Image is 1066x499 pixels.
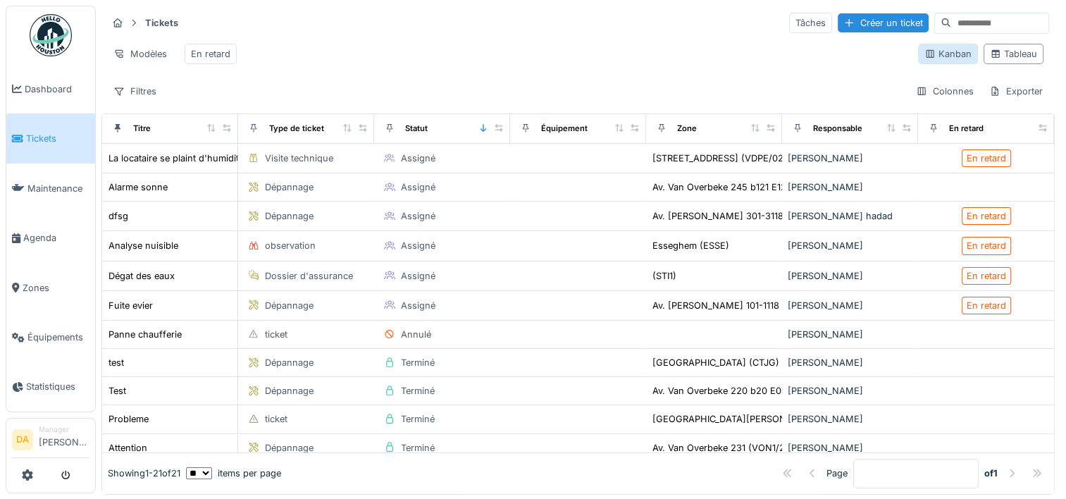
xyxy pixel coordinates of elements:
div: Annulé [401,328,431,341]
div: ticket [265,328,287,341]
div: Probleme [109,412,149,426]
div: Av. [PERSON_NAME] 301-3118 b196 E09 App 393 (FLO3/300/196) [652,209,938,223]
div: Panne chaufferie [109,328,182,341]
li: DA [12,429,33,450]
div: En retard [191,47,230,61]
div: Av. Van Overbeke 220 b20 E03 App 2 (VOP3/220/020) [652,384,891,398]
div: Assigné [401,209,435,223]
span: Dashboard [25,82,89,96]
div: [PERSON_NAME] [788,152,912,165]
div: [PERSON_NAME] [788,441,912,455]
div: [GEOGRAPHIC_DATA][PERSON_NAME] (STVI/043) [652,412,872,426]
div: Assigné [401,180,435,194]
div: Terminé [401,412,435,426]
div: En retard [949,123,984,135]
div: Zone [677,123,697,135]
div: (STI1) [652,269,676,283]
div: Av. [PERSON_NAME] 101-1118 b10 E03 App 132 (FLO1/100/010) [652,299,922,312]
a: Maintenance [6,164,95,213]
div: items per page [186,467,281,480]
span: Tickets [26,132,89,145]
div: En retard [967,269,1006,283]
div: dfsg [109,209,128,223]
a: Statistiques [6,362,95,412]
div: Av. Van Overbeke 231 (VON1/231) [652,441,798,455]
div: Terminé [401,441,435,455]
li: [PERSON_NAME] [39,424,89,455]
div: Tableau [990,47,1037,61]
div: Équipement [541,123,588,135]
div: [PERSON_NAME] [788,412,912,426]
div: Dossier d'assurance [265,269,353,283]
div: Alarme sonne [109,180,168,194]
span: Statistiques [26,380,89,393]
div: Assigné [401,269,435,283]
div: observation [265,239,316,252]
div: En retard [967,209,1006,223]
div: Dépannage [265,356,314,369]
div: Assigné [401,299,435,312]
div: [GEOGRAPHIC_DATA] (CTJG) [652,356,779,369]
div: Colonnes [910,81,980,101]
div: Assigné [401,239,435,252]
div: La locataire se plaint d'humidité [109,152,244,165]
div: Av. Van Overbeke 245 b121 E12 App 1 (VON3/245/121) [652,180,886,194]
div: [PERSON_NAME] hadad [788,209,912,223]
div: Dépannage [265,299,314,312]
span: Agenda [23,231,89,245]
div: Showing 1 - 21 of 21 [108,467,180,480]
div: [PERSON_NAME] [788,299,912,312]
div: En retard [967,152,1006,165]
div: Attention [109,441,147,455]
div: Page [826,467,848,480]
div: Terminé [401,384,435,398]
a: Agenda [6,213,95,262]
div: Tâches [789,13,832,33]
div: Manager [39,424,89,435]
div: Analyse nuisible [109,239,178,252]
a: Dashboard [6,64,95,113]
div: Kanban [924,47,972,61]
a: Zones [6,263,95,312]
div: test [109,356,124,369]
div: En retard [967,239,1006,252]
a: Tickets [6,113,95,163]
div: [STREET_ADDRESS] (VDPE/028/00K) [652,152,814,165]
div: Dépannage [265,209,314,223]
span: Zones [23,281,89,295]
div: Assigné [401,152,435,165]
div: Dépannage [265,441,314,455]
div: Fuite evier [109,299,153,312]
div: ticket [265,412,287,426]
div: [PERSON_NAME] [788,239,912,252]
div: Terminé [401,356,435,369]
div: [PERSON_NAME] [788,180,912,194]
div: [PERSON_NAME] [788,356,912,369]
div: [PERSON_NAME] [788,384,912,398]
div: Responsable [813,123,862,135]
a: Équipements [6,312,95,362]
strong: of 1 [984,467,998,480]
span: Maintenance [27,182,89,195]
div: Exporter [983,81,1049,101]
div: Dépannage [265,384,314,398]
div: Dépannage [265,180,314,194]
div: Test [109,384,126,398]
div: Statut [405,123,428,135]
img: Badge_color-CXgf-gQk.svg [30,14,72,56]
div: [PERSON_NAME] [788,328,912,341]
strong: Tickets [140,16,184,30]
div: Titre [133,123,151,135]
div: Type de ticket [269,123,324,135]
div: Créer un ticket [838,13,929,32]
div: En retard [967,299,1006,312]
div: Dégat des eaux [109,269,175,283]
div: Filtres [107,81,163,101]
div: [PERSON_NAME] [788,269,912,283]
div: Visite technique [265,152,333,165]
span: Équipements [27,331,89,344]
a: DA Manager[PERSON_NAME] [12,424,89,458]
div: Modèles [107,44,173,64]
div: Esseghem (ESSE) [652,239,729,252]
